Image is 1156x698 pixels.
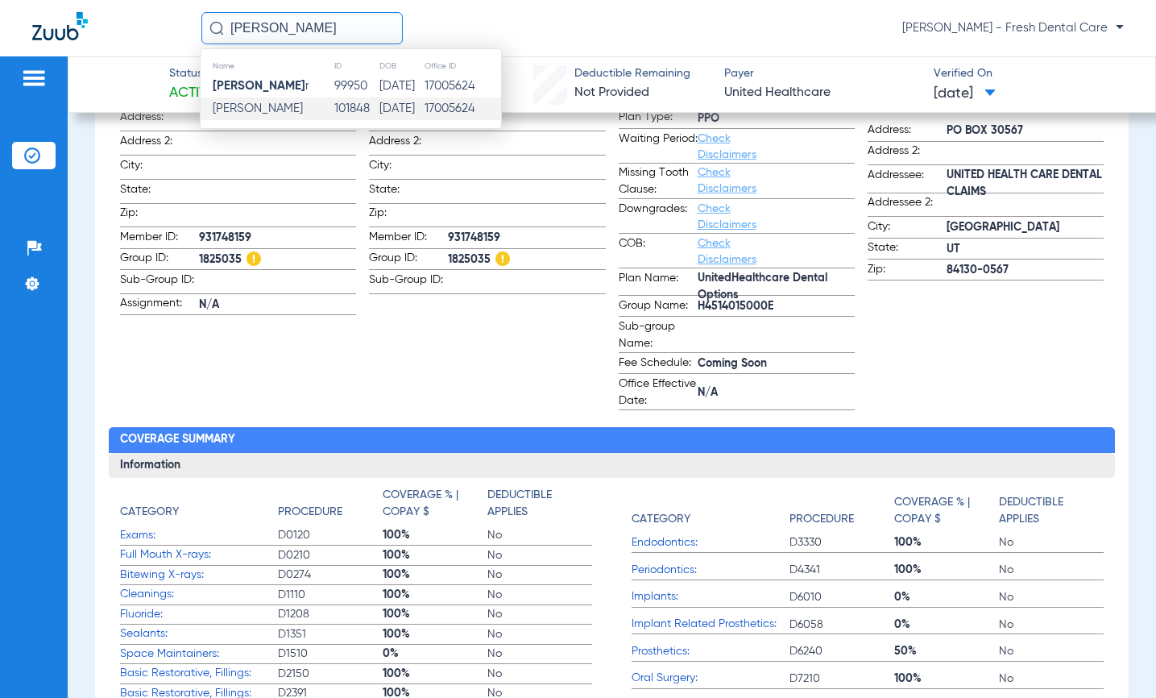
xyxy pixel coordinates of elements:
[698,278,855,295] span: UnitedHealthcare Dental Options
[1075,621,1156,698] iframe: Chat Widget
[789,511,854,528] h4: Procedure
[369,250,448,269] span: Group ID:
[487,646,592,662] span: No
[487,666,592,682] span: No
[632,616,789,633] span: Implant Related Prosthetics:
[120,250,199,269] span: Group ID:
[947,241,1104,258] span: UT
[487,626,592,642] span: No
[999,589,1104,605] span: No
[632,562,789,579] span: Periodontics:
[120,109,199,131] span: Address:
[632,511,690,528] h4: Category
[213,102,303,114] span: [PERSON_NAME]
[334,98,379,120] td: 101848
[109,427,1114,453] h2: Coverage Summary
[619,270,698,296] span: Plan Name:
[120,527,278,544] span: Exams:
[999,494,1095,528] h4: Deductible Applies
[619,109,698,128] span: Plan Type:
[487,547,592,563] span: No
[789,617,894,633] span: D6058
[632,643,789,660] span: Prosthetics:
[868,218,947,238] span: City:
[789,671,894,687] span: D7210
[868,239,947,259] span: State:
[120,229,199,248] span: Member ID:
[369,157,448,179] span: City:
[789,487,894,534] app-breakdown-title: Procedure
[120,586,278,603] span: Cleanings:
[487,567,592,583] span: No
[487,527,592,543] span: No
[868,143,947,164] span: Address 2:
[278,527,383,543] span: D0120
[109,453,1114,479] h3: Information
[369,272,448,293] span: Sub-Group ID:
[999,562,1104,578] span: No
[632,670,789,687] span: Oral Surgery:
[424,75,501,98] td: 17005624
[999,617,1104,633] span: No
[169,83,215,103] span: Active
[868,122,947,141] span: Address:
[199,297,356,314] span: N/A
[120,546,278,563] span: Full Mouth X-rays:
[947,262,1104,279] span: 84130-0567
[383,527,487,543] span: 100%
[379,57,424,75] th: DOB
[247,251,261,266] img: Hazard
[278,587,383,603] span: D1110
[383,587,487,603] span: 100%
[120,567,278,584] span: Bitewing X-rays:
[487,487,583,521] h4: Deductible Applies
[369,133,448,155] span: Address 2:
[448,230,605,247] span: 931748159
[120,625,278,642] span: Sealants:
[120,487,278,526] app-breakdown-title: Category
[383,626,487,642] span: 100%
[868,194,947,216] span: Addressee 2:
[487,606,592,622] span: No
[632,487,789,534] app-breakdown-title: Category
[424,98,501,120] td: 17005624
[334,57,379,75] th: ID
[120,606,278,623] span: Fluoride:
[383,606,487,622] span: 100%
[199,251,356,268] span: 1825035
[999,487,1104,534] app-breakdown-title: Deductible Applies
[619,355,698,374] span: Fee Schedule:
[120,133,199,155] span: Address 2:
[698,238,756,265] a: Check Disclaimers
[698,384,855,401] span: N/A
[698,110,855,127] span: PPO
[278,606,383,622] span: D1208
[213,80,309,92] span: r
[619,164,698,198] span: Missing Tooth Clause:
[383,487,487,526] app-breakdown-title: Coverage % | Copay $
[894,617,999,633] span: 0%
[424,57,501,75] th: Office ID
[999,534,1104,551] span: No
[383,487,479,521] h4: Coverage % | Copay $
[934,65,1129,82] span: Verified On
[947,176,1104,193] span: UNITED HEALTH CARE DENTAL CLAIMS
[947,123,1104,139] span: PO BOX 30567
[894,487,999,534] app-breakdown-title: Coverage % | Copay $
[698,167,756,194] a: Check Disclaimers
[894,589,999,605] span: 0%
[369,181,448,203] span: State:
[278,487,383,526] app-breakdown-title: Procedure
[278,504,342,521] h4: Procedure
[724,65,920,82] span: Payer
[789,589,894,605] span: D6010
[278,626,383,642] span: D1351
[868,261,947,280] span: Zip:
[894,494,990,528] h4: Coverage % | Copay $
[894,671,999,687] span: 100%
[213,80,305,92] strong: [PERSON_NAME]
[619,131,698,163] span: Waiting Period:
[278,646,383,662] span: D1510
[574,86,649,99] span: Not Provided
